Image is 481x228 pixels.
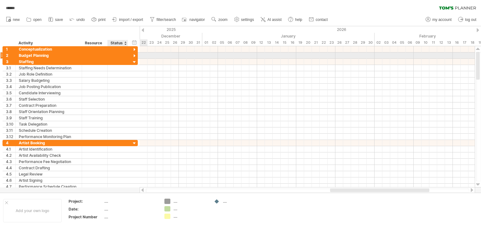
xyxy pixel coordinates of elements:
[19,102,79,108] div: Contract Preparation
[6,134,15,140] div: 3.12
[104,206,157,212] div: ....
[6,146,15,152] div: 4.1
[173,199,208,204] div: ....
[47,16,65,24] a: save
[19,134,79,140] div: Performance Monitoring Plan
[202,33,375,39] div: January 2026
[424,16,453,24] a: my account
[157,17,176,22] span: filter/search
[218,17,227,22] span: zoom
[312,39,320,46] div: Wednesday, 21 January 2026
[241,39,249,46] div: Thursday, 8 January 2026
[422,39,429,46] div: Tuesday, 10 February 2026
[267,17,282,22] span: AI assist
[181,16,207,24] a: navigator
[19,152,79,158] div: Artist Availability Check
[19,96,79,102] div: Staff Selection
[328,39,335,46] div: Friday, 23 January 2026
[19,65,79,71] div: Staffing Needs Determination
[6,90,15,96] div: 3.5
[375,39,382,46] div: Monday, 2 February 2026
[457,16,478,24] a: log out
[4,16,22,24] a: new
[343,39,351,46] div: Tuesday, 27 January 2026
[98,17,106,22] span: print
[335,39,343,46] div: Monday, 26 January 2026
[287,16,304,24] a: help
[6,121,15,127] div: 3.10
[6,159,15,165] div: 4.3
[19,177,79,183] div: Artist Signing
[6,184,15,190] div: 4.7
[241,17,254,22] span: settings
[6,152,15,158] div: 4.2
[273,39,281,46] div: Wednesday, 14 January 2026
[210,39,218,46] div: Friday, 2 January 2026
[104,199,157,204] div: ....
[19,59,79,65] div: Staffing
[351,39,359,46] div: Wednesday, 28 January 2026
[19,165,79,171] div: Contract Drafting
[19,171,79,177] div: Legal Review
[173,214,208,219] div: ....
[249,39,257,46] div: Friday, 9 January 2026
[19,127,79,133] div: Schedule Creation
[90,16,107,24] a: print
[104,214,157,220] div: ....
[432,17,452,22] span: my account
[111,16,145,24] a: import / export
[223,199,257,204] div: ....
[6,127,15,133] div: 3.11
[155,39,163,46] div: Wednesday, 24 December 2025
[233,16,256,24] a: settings
[281,39,288,46] div: Thursday, 15 January 2026
[179,39,187,46] div: Monday, 29 December 2025
[367,39,375,46] div: Friday, 30 January 2026
[19,90,79,96] div: Candidate Interviewing
[19,71,79,77] div: Job Role Definition
[6,77,15,83] div: 3.3
[55,17,63,22] span: save
[218,39,226,46] div: Monday, 5 January 2026
[437,39,445,46] div: Thursday, 12 February 2026
[265,39,273,46] div: Tuesday, 13 January 2026
[25,16,44,24] a: open
[69,206,103,212] div: Date:
[234,39,241,46] div: Wednesday, 7 January 2026
[6,96,15,102] div: 3.6
[304,39,312,46] div: Tuesday, 20 January 2026
[6,52,15,58] div: 2
[461,39,468,46] div: Tuesday, 17 February 2026
[19,146,79,152] div: Artist Identification
[307,16,330,24] a: contact
[226,39,234,46] div: Tuesday, 6 January 2026
[6,140,15,146] div: 4
[33,17,42,22] span: open
[288,39,296,46] div: Friday, 16 January 2026
[429,39,437,46] div: Wednesday, 11 February 2026
[359,39,367,46] div: Thursday, 29 January 2026
[259,16,283,24] a: AI assist
[111,40,124,46] div: Status
[382,39,390,46] div: Tuesday, 3 February 2026
[68,16,87,24] a: undo
[414,39,422,46] div: Monday, 9 February 2026
[76,17,85,22] span: undo
[6,115,15,121] div: 3.9
[18,40,78,46] div: Activity
[445,39,453,46] div: Friday, 13 February 2026
[19,77,79,83] div: Salary Budgeting
[316,17,328,22] span: contact
[390,39,398,46] div: Wednesday, 4 February 2026
[19,84,79,90] div: Job Posting Publication
[6,84,15,90] div: 3.4
[19,159,79,165] div: Performance Fee Negotiation
[173,206,208,211] div: ....
[19,121,79,127] div: Task Delegation
[6,102,15,108] div: 3.7
[257,39,265,46] div: Monday, 12 January 2026
[19,109,79,115] div: Staff Orientation Planning
[69,199,103,204] div: Project:
[194,39,202,46] div: Wednesday, 31 December 2025
[19,46,79,52] div: Conceptualization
